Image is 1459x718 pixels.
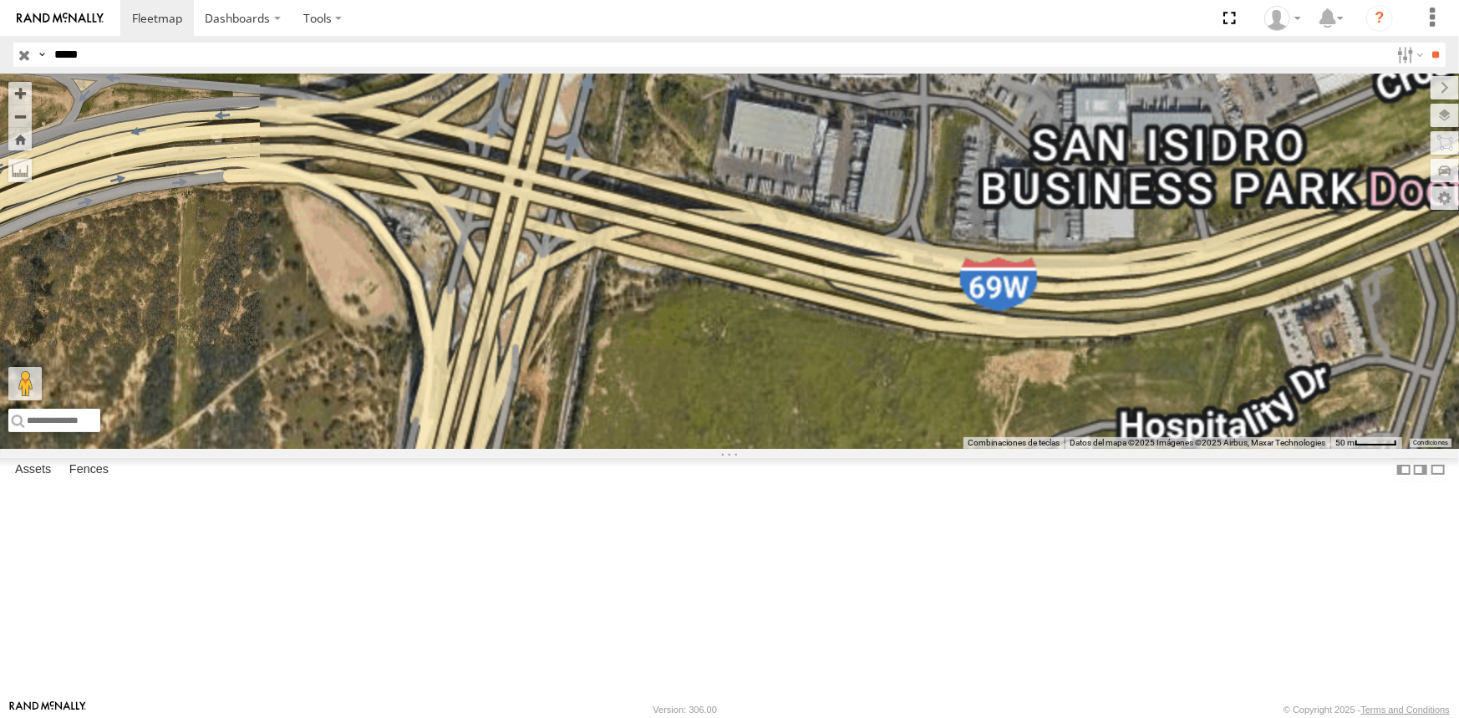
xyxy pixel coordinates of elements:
img: rand-logo.svg [17,13,104,24]
label: Hide Summary Table [1430,458,1446,482]
span: Datos del mapa ©2025 Imágenes ©2025 Airbus, Maxar Technologies [1070,438,1325,447]
i: ? [1366,5,1393,32]
a: Terms and Conditions [1361,705,1450,715]
label: Dock Summary Table to the Right [1412,458,1429,482]
button: Combinaciones de teclas [968,437,1060,449]
button: Arrastra el hombrecito naranja al mapa para abrir Street View [8,367,42,400]
div: Reynaldo Alvarado [1258,6,1307,31]
label: Search Filter Options [1390,43,1426,67]
label: Dock Summary Table to the Left [1395,458,1412,482]
label: Assets [7,458,59,481]
button: Zoom Home [8,128,32,150]
span: 50 m [1335,438,1355,447]
label: Measure [8,159,32,182]
a: Visit our Website [9,701,86,718]
div: Version: 306.00 [653,705,717,715]
label: Fences [61,458,117,481]
label: Search Query [35,43,48,67]
button: Escala del mapa: 50 m por 47 píxeles [1330,437,1402,449]
button: Zoom out [8,104,32,128]
a: Condiciones (se abre en una nueva pestaña) [1413,440,1448,446]
button: Zoom in [8,82,32,104]
div: © Copyright 2025 - [1284,705,1450,715]
label: Map Settings [1431,186,1459,210]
